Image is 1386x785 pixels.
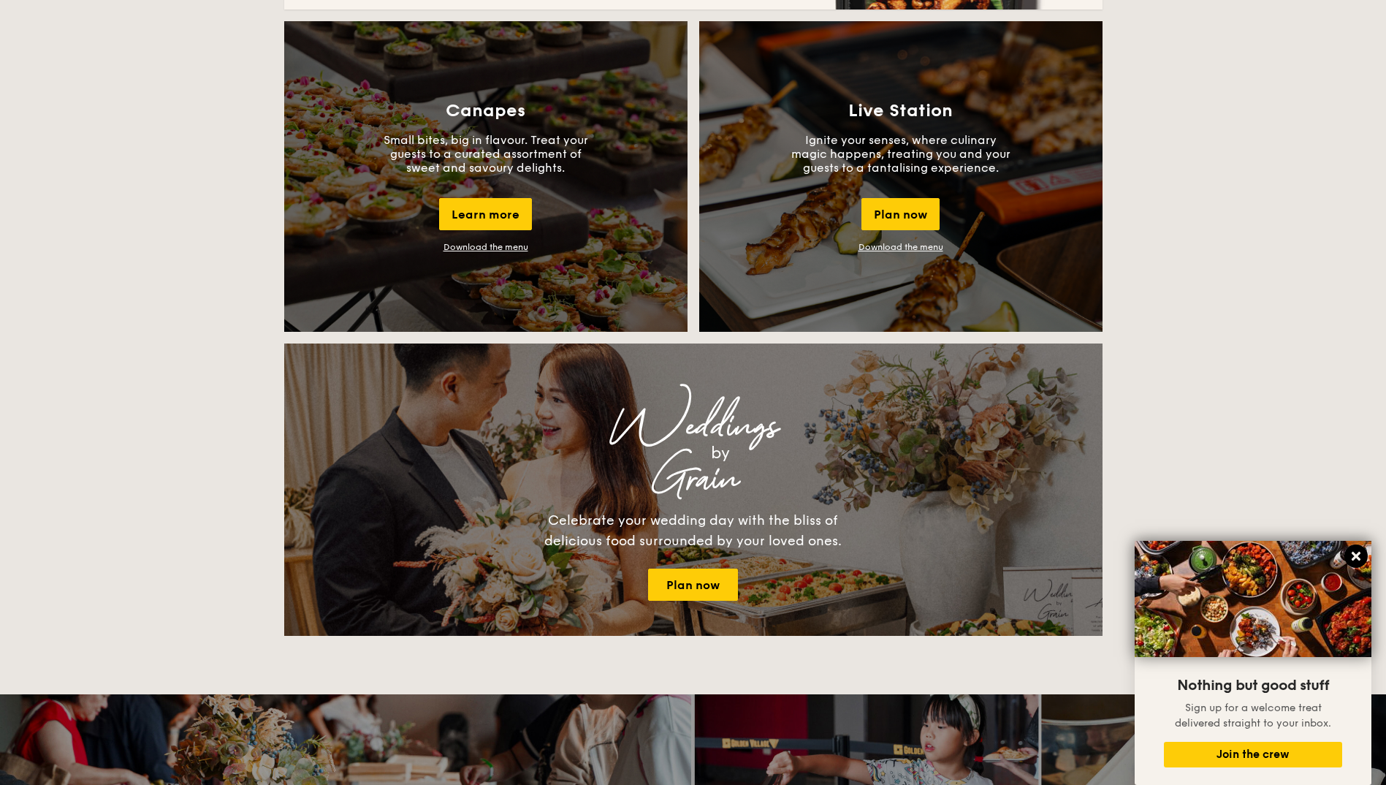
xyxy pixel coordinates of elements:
[413,466,974,493] div: Grain
[413,414,974,440] div: Weddings
[861,198,940,230] div: Plan now
[648,569,738,601] a: Plan now
[858,242,943,252] a: Download the menu
[1164,742,1342,767] button: Join the crew
[443,242,528,252] a: Download the menu
[848,101,953,121] h3: Live Station
[446,101,525,121] h3: Canapes
[1177,677,1329,694] span: Nothing but good stuff
[1135,541,1371,657] img: DSC07876-Edit02-Large.jpeg
[376,133,595,175] p: Small bites, big in flavour. Treat your guests to a curated assortment of sweet and savoury delig...
[1344,545,1368,568] button: Close
[791,133,1010,175] p: Ignite your senses, where culinary magic happens, treating you and your guests to a tantalising e...
[439,198,532,230] div: Learn more
[1175,702,1331,729] span: Sign up for a welcome treat delivered straight to your inbox.
[467,440,974,466] div: by
[529,510,858,551] div: Celebrate your wedding day with the bliss of delicious food surrounded by your loved ones.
